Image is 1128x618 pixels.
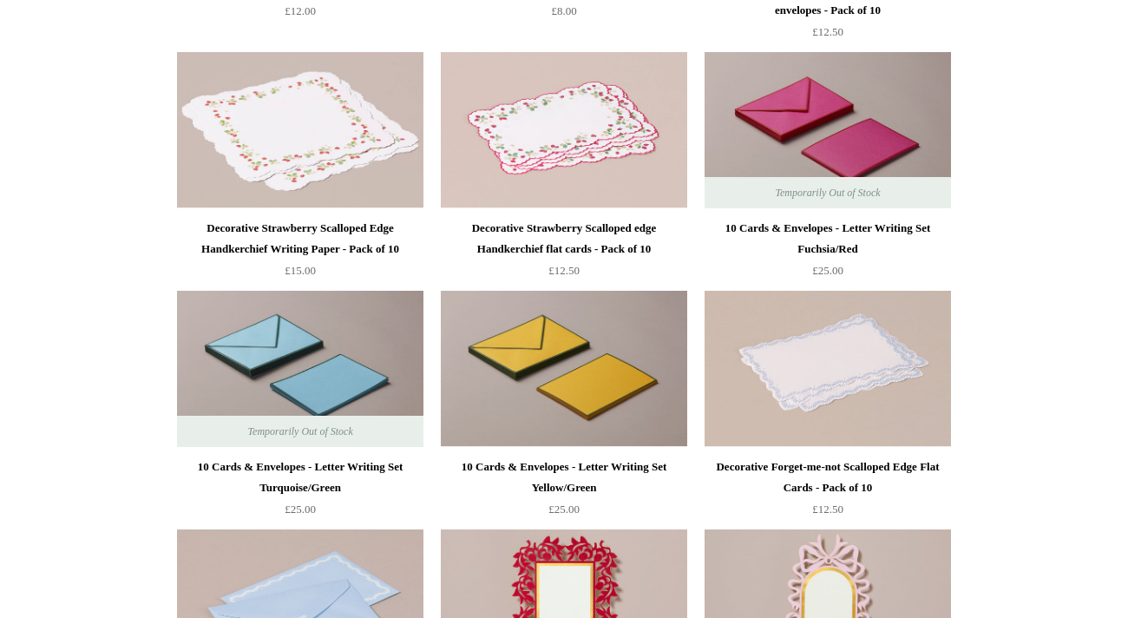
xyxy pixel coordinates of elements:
a: 10 Cards & Envelopes - Letter Writing Set Yellow/Green 10 Cards & Envelopes - Letter Writing Set ... [441,291,687,447]
span: £15.00 [285,264,316,277]
div: 10 Cards & Envelopes - Letter Writing Set Fuchsia/Red [709,218,947,260]
a: Decorative Strawberry Scalloped edge Handkerchief flat cards - Pack of 10 £12.50 [441,218,687,289]
div: Decorative Forget-me-not Scalloped Edge Flat Cards - Pack of 10 [709,457,947,498]
span: £25.00 [812,264,843,277]
img: 10 Cards & Envelopes - Letter Writing Set Turquoise/Green [177,291,423,447]
div: Decorative Strawberry Scalloped edge Handkerchief flat cards - Pack of 10 [445,218,683,260]
div: 10 Cards & Envelopes - Letter Writing Set Yellow/Green [445,457,683,498]
a: Decorative Strawberry Scalloped Edge Handkerchief Writing Paper - Pack of 10 Decorative Strawberr... [177,52,423,208]
span: Temporarily Out of Stock [757,177,897,208]
img: Decorative Strawberry Scalloped edge Handkerchief flat cards - Pack of 10 [441,52,687,208]
img: 10 Cards & Envelopes - Letter Writing Set Fuchsia/Red [705,52,951,208]
a: 10 Cards & Envelopes - Letter Writing Set Turquoise/Green 10 Cards & Envelopes - Letter Writing S... [177,291,423,447]
span: £12.50 [812,503,843,516]
img: 10 Cards & Envelopes - Letter Writing Set Yellow/Green [441,291,687,447]
span: £12.00 [285,4,316,17]
a: 10 Cards & Envelopes - Letter Writing Set Turquoise/Green £25.00 [177,457,423,528]
a: 10 Cards & Envelopes - Letter Writing Set Fuchsia/Red 10 Cards & Envelopes - Letter Writing Set F... [705,52,951,208]
a: Decorative Forget-me-not Scalloped Edge Flat Cards - Pack of 10 Decorative Forget-me-not Scallope... [705,291,951,447]
span: Temporarily Out of Stock [230,416,370,447]
a: Decorative Forget-me-not Scalloped Edge Flat Cards - Pack of 10 £12.50 [705,457,951,528]
div: Decorative Strawberry Scalloped Edge Handkerchief Writing Paper - Pack of 10 [181,218,419,260]
span: £12.50 [548,264,580,277]
a: Decorative Strawberry Scalloped Edge Handkerchief Writing Paper - Pack of 10 £15.00 [177,218,423,289]
a: Decorative Strawberry Scalloped edge Handkerchief flat cards - Pack of 10 Decorative Strawberry S... [441,52,687,208]
span: £25.00 [285,503,316,516]
a: 10 Cards & Envelopes - Letter Writing Set Fuchsia/Red £25.00 [705,218,951,289]
span: £12.50 [812,25,843,38]
a: 10 Cards & Envelopes - Letter Writing Set Yellow/Green £25.00 [441,457,687,528]
img: Decorative Strawberry Scalloped Edge Handkerchief Writing Paper - Pack of 10 [177,52,423,208]
img: Decorative Forget-me-not Scalloped Edge Flat Cards - Pack of 10 [705,291,951,447]
span: £8.00 [551,4,576,17]
span: £25.00 [548,503,580,516]
div: 10 Cards & Envelopes - Letter Writing Set Turquoise/Green [181,457,419,498]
